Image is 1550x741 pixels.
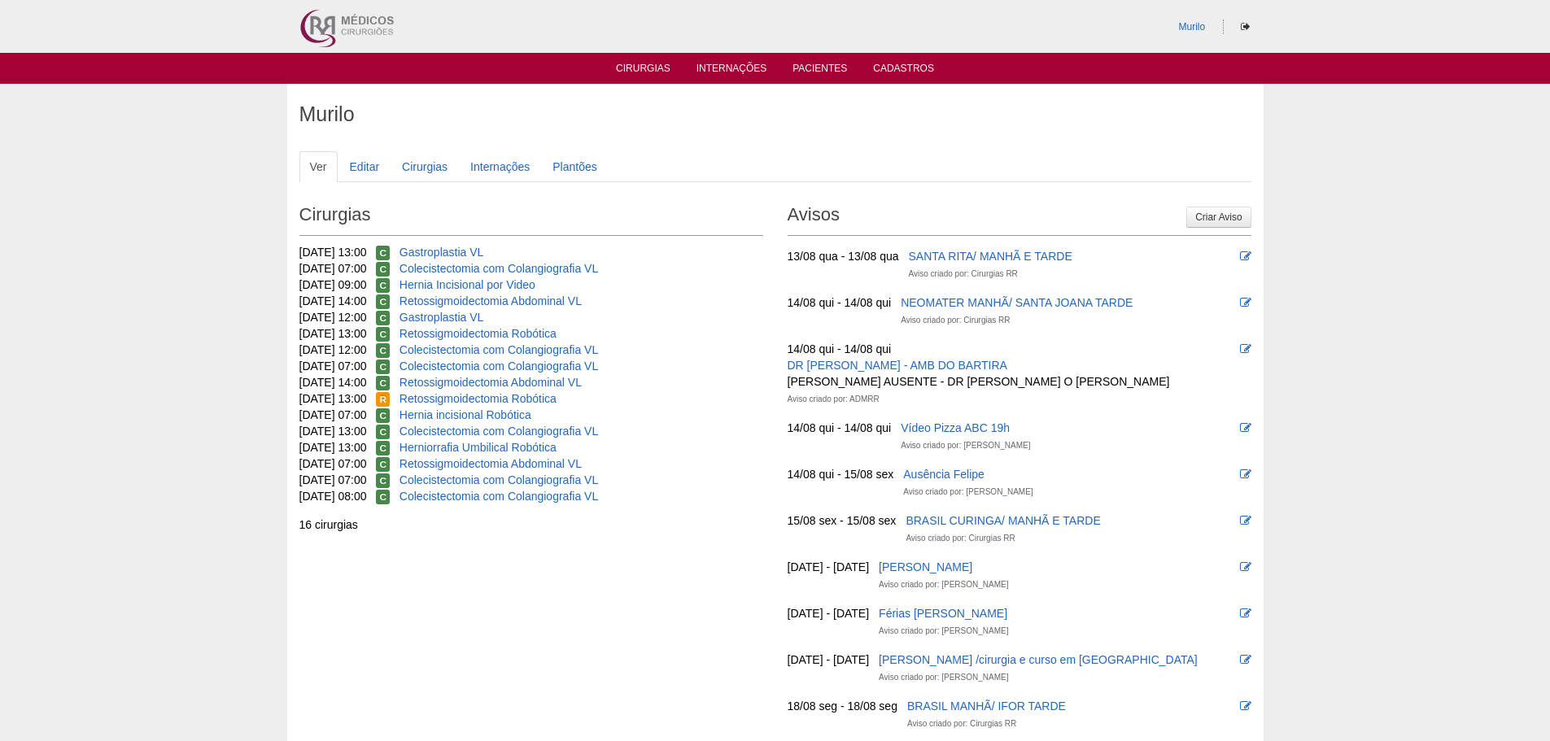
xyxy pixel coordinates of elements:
[376,457,390,472] span: Confirmada
[879,623,1008,639] div: Aviso criado por: [PERSON_NAME]
[299,360,367,373] span: [DATE] 07:00
[299,311,367,324] span: [DATE] 12:00
[299,517,763,533] div: 16 cirurgias
[299,490,367,503] span: [DATE] 08:00
[1240,422,1251,434] i: Editar
[400,294,582,307] a: Retossigmoidectomia Abdominal VL
[299,376,367,389] span: [DATE] 14:00
[376,441,390,455] span: Confirmada
[400,441,557,454] a: Herniorrafia Umbilical Robótica
[376,376,390,390] span: Confirmada
[909,266,1018,282] div: Aviso criado por: Cirurgias RR
[299,278,367,291] span: [DATE] 09:00
[299,246,367,259] span: [DATE] 13:00
[879,669,1008,686] div: Aviso criado por: [PERSON_NAME]
[788,605,870,621] div: [DATE] - [DATE]
[400,473,598,486] a: Colecistectomia com Colangiografia VL
[788,466,894,482] div: 14/08 qui - 15/08 sex
[400,360,598,373] a: Colecistectomia com Colangiografia VL
[792,63,847,79] a: Pacientes
[1240,297,1251,308] i: Editar
[376,294,390,309] span: Confirmada
[903,484,1033,500] div: Aviso criado por: [PERSON_NAME]
[376,262,390,277] span: Confirmada
[873,63,934,79] a: Cadastros
[1240,469,1251,480] i: Editar
[376,473,390,488] span: Confirmada
[299,327,367,340] span: [DATE] 13:00
[788,512,897,529] div: 15/08 sex - 15/08 sex
[1178,21,1205,33] a: Murilo
[400,490,598,503] a: Colecistectomia com Colangiografia VL
[1240,251,1251,262] i: Editar
[879,607,1007,620] a: Férias [PERSON_NAME]
[376,278,390,293] span: Confirmada
[696,63,767,79] a: Internações
[1186,207,1251,228] a: Criar Aviso
[788,559,870,575] div: [DATE] - [DATE]
[460,151,540,182] a: Internações
[879,577,1008,593] div: Aviso criado por: [PERSON_NAME]
[400,425,598,438] a: Colecistectomia com Colangiografia VL
[901,438,1030,454] div: Aviso criado por: [PERSON_NAME]
[391,151,458,182] a: Cirurgias
[906,514,1100,527] a: BRASIL CURINGA/ MANHÃ E TARDE
[400,327,557,340] a: Retossigmoidectomia Robótica
[1241,22,1250,32] i: Sair
[376,490,390,504] span: Confirmada
[901,312,1010,329] div: Aviso criado por: Cirurgias RR
[788,391,880,408] div: Aviso criado por: ADMRR
[299,104,1251,124] h1: Murilo
[879,653,1198,666] a: [PERSON_NAME] /cirurgia e curso em [GEOGRAPHIC_DATA]
[788,373,1170,390] div: [PERSON_NAME] AUSENTE - DR [PERSON_NAME] O [PERSON_NAME]
[299,198,763,236] h2: Cirurgias
[299,457,367,470] span: [DATE] 07:00
[299,473,367,486] span: [DATE] 07:00
[788,359,1007,372] a: DR [PERSON_NAME] - AMB DO BARTIRA
[903,468,985,481] a: Ausência Felipe
[400,408,531,421] a: Hernia incisional Robótica
[376,246,390,260] span: Confirmada
[376,311,390,325] span: Confirmada
[400,343,598,356] a: Colecistectomia com Colangiografia VL
[879,560,972,573] a: [PERSON_NAME]
[906,530,1015,547] div: Aviso criado por: Cirurgias RR
[788,698,897,714] div: 18/08 seg - 18/08 seg
[901,421,1010,434] a: Vídeo Pizza ABC 19h
[788,198,1251,236] h2: Avisos
[1240,608,1251,619] i: Editar
[400,457,582,470] a: Retossigmoidectomia Abdominal VL
[907,716,1016,732] div: Aviso criado por: Cirurgias RR
[376,408,390,423] span: Confirmada
[299,262,367,275] span: [DATE] 07:00
[376,327,390,342] span: Confirmada
[376,343,390,358] span: Confirmada
[299,408,367,421] span: [DATE] 07:00
[400,262,598,275] a: Colecistectomia com Colangiografia VL
[788,248,899,264] div: 13/08 qua - 13/08 qua
[1240,515,1251,526] i: Editar
[1240,343,1251,355] i: Editar
[376,425,390,439] span: Confirmada
[400,311,484,324] a: Gastroplastia VL
[299,151,338,182] a: Ver
[1240,561,1251,573] i: Editar
[299,392,367,405] span: [DATE] 13:00
[1240,654,1251,665] i: Editar
[909,250,1072,263] a: SANTA RITA/ MANHÃ E TARDE
[339,151,391,182] a: Editar
[376,360,390,374] span: Confirmada
[616,63,670,79] a: Cirurgias
[400,278,535,291] a: Hernia Incisional por Video
[788,420,892,436] div: 14/08 qui - 14/08 qui
[788,294,892,311] div: 14/08 qui - 14/08 qui
[1240,700,1251,712] i: Editar
[400,246,484,259] a: Gastroplastia VL
[901,296,1133,309] a: NEOMATER MANHÃ/ SANTA JOANA TARDE
[299,425,367,438] span: [DATE] 13:00
[788,341,892,357] div: 14/08 qui - 14/08 qui
[299,441,367,454] span: [DATE] 13:00
[299,294,367,307] span: [DATE] 14:00
[299,343,367,356] span: [DATE] 12:00
[400,392,557,405] a: Retossigmoidectomia Robótica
